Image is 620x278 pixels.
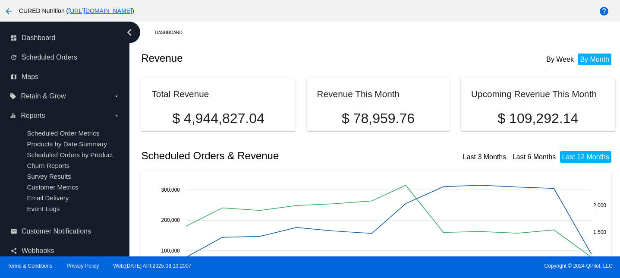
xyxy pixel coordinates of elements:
[463,153,507,161] a: Last 3 Months
[3,6,14,16] mat-icon: arrow_back
[9,93,16,100] i: local_offer
[161,217,180,223] text: 200,000
[10,247,17,254] i: share
[593,229,606,235] text: 1,500
[317,111,440,126] p: $ 78,959.76
[10,70,120,84] a: map Maps
[7,263,52,269] a: Terms & Conditions
[10,31,120,45] a: dashboard Dashboard
[21,92,66,100] span: Retain & Grow
[544,54,576,65] li: By Week
[27,183,78,191] a: Customer Metrics
[471,89,597,99] h2: Upcoming Revenue This Month
[9,112,16,119] i: equalizer
[27,130,99,137] a: Scheduled Order Metrics
[141,52,378,64] h2: Revenue
[151,111,285,126] p: $ 4,944,827.04
[27,205,60,212] a: Event Logs
[22,34,55,42] span: Dashboard
[471,111,604,126] p: $ 109,292.14
[10,228,17,235] i: email
[562,153,609,161] a: Last 12 Months
[27,173,71,180] a: Survey Results
[593,202,606,208] text: 2,000
[123,25,136,39] i: chevron_left
[578,54,611,65] li: By Month
[151,89,209,99] h2: Total Revenue
[10,73,17,80] i: map
[10,54,17,61] i: update
[317,89,400,99] h2: Revenue This Month
[513,153,556,161] a: Last 6 Months
[113,263,192,269] a: Web:[DATE] API:2025.08.13.2007
[10,35,17,41] i: dashboard
[113,93,120,100] i: arrow_drop_down
[22,227,91,235] span: Customer Notifications
[10,51,120,64] a: update Scheduled Orders
[67,263,99,269] a: Privacy Policy
[161,247,180,253] text: 100,000
[27,140,107,148] a: Products by Date Summary
[27,162,69,169] a: Churn Reports
[22,73,38,81] span: Maps
[22,247,54,255] span: Webhooks
[318,263,613,269] span: Copyright © 2024 QPilot, LLC
[27,194,69,202] a: Email Delivery
[599,6,609,16] mat-icon: help
[19,7,134,14] span: CURED Nutrition ( )
[21,112,45,120] span: Reports
[10,244,120,258] a: share Webhooks
[22,54,77,61] span: Scheduled Orders
[155,26,190,39] a: Dashboard
[68,7,132,14] a: [URL][DOMAIN_NAME]
[113,112,120,119] i: arrow_drop_down
[27,151,113,158] a: Scheduled Orders by Product
[161,186,180,193] text: 300,000
[141,150,378,162] h2: Scheduled Orders & Revenue
[10,224,120,238] a: email Customer Notifications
